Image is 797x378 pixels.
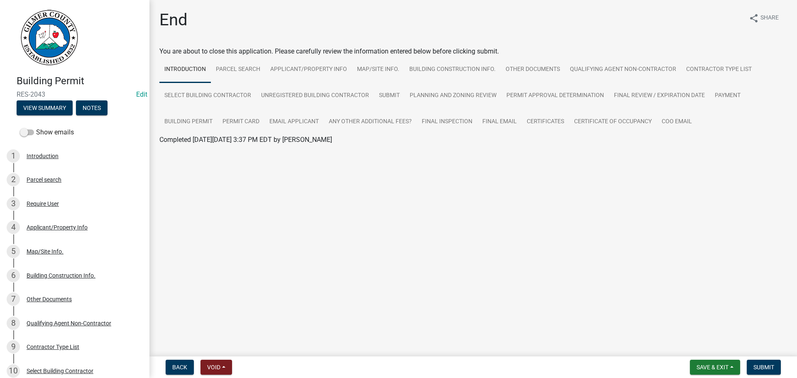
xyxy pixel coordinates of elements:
[753,364,774,371] span: Submit
[27,320,111,326] div: Qualifying Agent Non-Contractor
[690,360,740,375] button: Save & Exit
[569,109,657,135] a: Certificate of Occupancy
[27,224,88,230] div: Applicant/Property Info
[27,249,64,254] div: Map/Site Info.
[7,317,20,330] div: 8
[747,360,781,375] button: Submit
[760,13,779,23] span: Share
[20,127,74,137] label: Show emails
[7,221,20,234] div: 4
[681,56,757,83] a: Contractor Type List
[17,90,133,98] span: RES-2043
[159,109,218,135] a: Building Permit
[207,364,220,371] span: Void
[159,10,188,30] h1: End
[17,75,143,87] h4: Building Permit
[27,201,59,207] div: Require User
[7,197,20,210] div: 3
[159,83,256,109] a: Select Building Contractor
[522,109,569,135] a: Certificates
[27,273,95,278] div: Building Construction Info.
[7,245,20,258] div: 5
[742,10,785,26] button: shareShare
[211,56,265,83] a: Parcel search
[7,269,20,282] div: 6
[324,109,417,135] a: Any other Additional Fees?
[27,368,93,374] div: Select Building Contractor
[17,100,73,115] button: View Summary
[27,177,61,183] div: Parcel search
[7,149,20,163] div: 1
[501,83,609,109] a: Permit Approval Determination
[7,293,20,306] div: 7
[27,296,72,302] div: Other Documents
[76,105,108,112] wm-modal-confirm: Notes
[710,83,746,109] a: Payment
[17,105,73,112] wm-modal-confirm: Summary
[27,153,59,159] div: Introduction
[352,56,404,83] a: Map/Site Info.
[200,360,232,375] button: Void
[159,136,332,144] span: Completed [DATE][DATE] 3:37 PM EDT by [PERSON_NAME]
[7,173,20,186] div: 2
[256,83,374,109] a: Unregistered Building Contractor
[749,13,759,23] i: share
[136,90,147,98] wm-modal-confirm: Edit Application Number
[565,56,681,83] a: Qualifying Agent Non-Contractor
[405,83,501,109] a: Planning and Zoning Review
[7,340,20,354] div: 9
[159,56,211,83] a: Introduction
[697,364,729,371] span: Save & Exit
[609,83,710,109] a: Final Review / Expiration Date
[172,364,187,371] span: Back
[501,56,565,83] a: Other Documents
[264,109,324,135] a: Email Applicant
[404,56,501,83] a: Building Construction Info.
[27,344,79,350] div: Contractor Type List
[76,100,108,115] button: Notes
[159,46,787,155] div: You are about to close this application. Please carefully review the information entered below be...
[136,90,147,98] a: Edit
[477,109,522,135] a: Final Email
[166,360,194,375] button: Back
[374,83,405,109] a: Submit
[17,9,79,66] img: Gilmer County, Georgia
[7,364,20,378] div: 10
[657,109,697,135] a: COO Email
[218,109,264,135] a: Permit Card
[417,109,477,135] a: Final Inspection
[265,56,352,83] a: Applicant/Property Info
